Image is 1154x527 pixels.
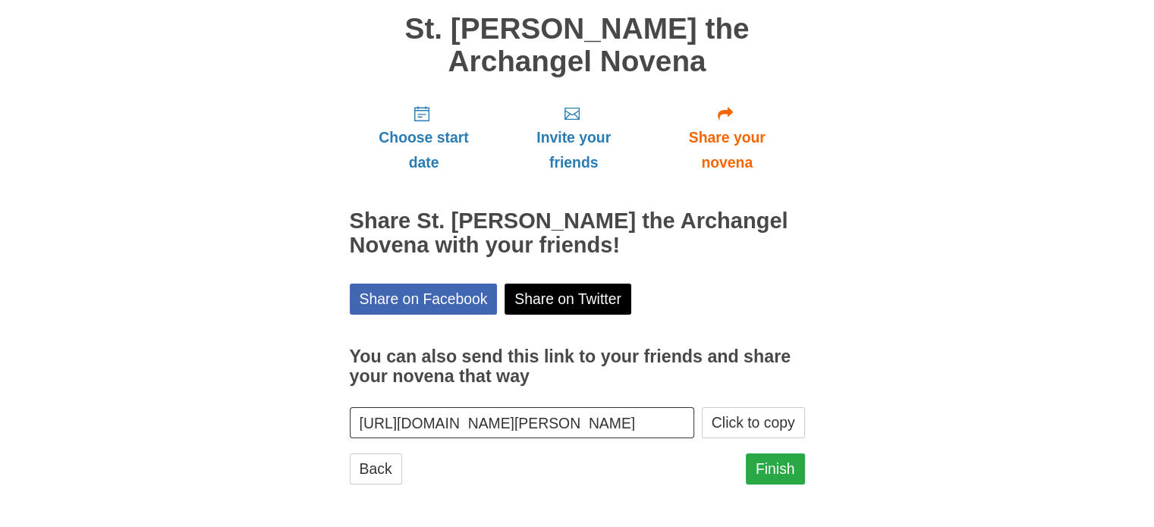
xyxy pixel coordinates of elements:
[702,407,805,438] button: Click to copy
[365,125,483,175] span: Choose start date
[350,13,805,77] h1: St. [PERSON_NAME] the Archangel Novena
[498,93,649,183] a: Invite your friends
[505,284,631,315] a: Share on Twitter
[350,284,498,315] a: Share on Facebook
[350,347,805,386] h3: You can also send this link to your friends and share your novena that way
[746,453,805,485] a: Finish
[350,453,402,485] a: Back
[513,125,634,175] span: Invite your friends
[350,93,498,183] a: Choose start date
[350,209,805,258] h2: Share St. [PERSON_NAME] the Archangel Novena with your friends!
[665,125,790,175] span: Share your novena
[649,93,805,183] a: Share your novena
